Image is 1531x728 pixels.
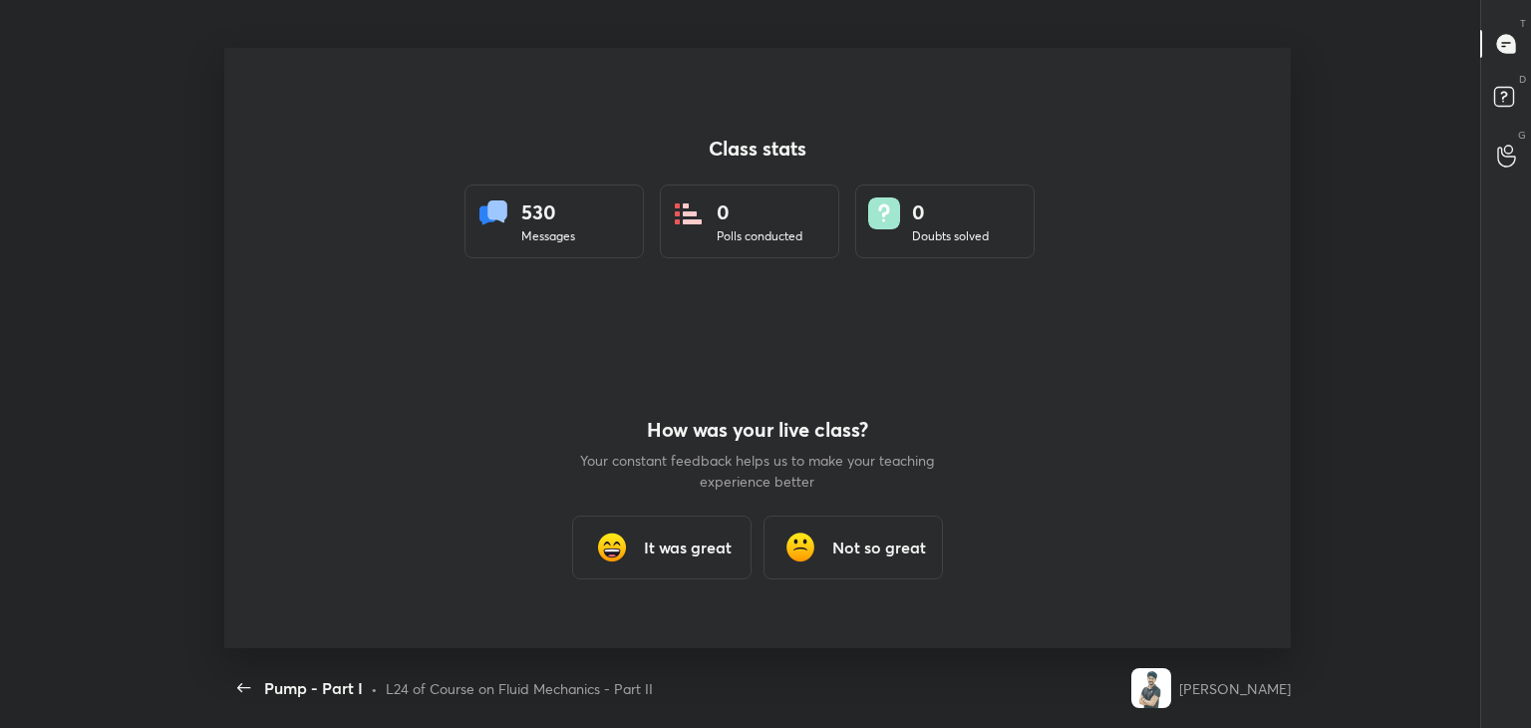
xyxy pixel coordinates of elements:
[1518,128,1526,143] p: G
[264,676,363,700] div: Pump - Part I
[1519,72,1526,87] p: D
[477,197,509,229] img: statsMessages.856aad98.svg
[912,227,989,245] div: Doubts solved
[592,528,632,567] img: grinning_face_with_smiling_eyes_cmp.gif
[1131,668,1171,708] img: 91ee9b6d21d04924b6058f461868569a.jpg
[673,197,705,229] img: statsPoll.b571884d.svg
[780,528,820,567] img: frowning_face_cmp.gif
[1520,16,1526,31] p: T
[386,678,653,699] div: L24 of Course on Fluid Mechanics - Part II
[578,418,937,442] h4: How was your live class?
[832,536,926,559] h3: Not so great
[868,197,900,229] img: doubts.8a449be9.svg
[1179,678,1291,699] div: [PERSON_NAME]
[912,197,989,227] div: 0
[521,197,575,227] div: 530
[717,227,802,245] div: Polls conducted
[644,536,732,559] h3: It was great
[464,137,1051,161] h4: Class stats
[371,678,378,699] div: •
[521,227,575,245] div: Messages
[578,450,937,492] p: Your constant feedback helps us to make your teaching experience better
[717,197,802,227] div: 0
